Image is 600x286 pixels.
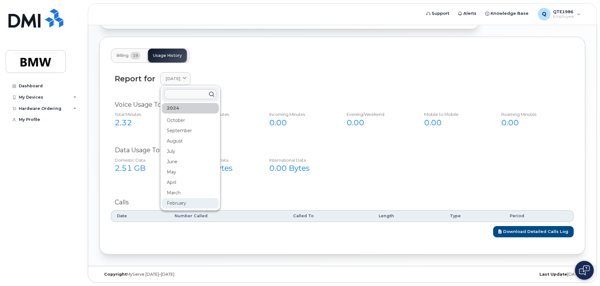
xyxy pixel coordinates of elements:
[424,117,488,128] div: 0.00
[539,272,567,277] strong: Last Update
[116,53,129,58] span: Billing
[192,163,256,174] div: 0.00 Bytes
[491,10,529,17] span: Knowledge Base
[111,210,169,222] th: Date
[104,272,127,277] strong: Copyright
[160,72,191,85] a: [DATE]
[115,74,155,83] div: Report for
[424,111,488,117] div: Mobile to Mobile
[130,52,140,59] span: 19
[162,177,219,188] div: April
[422,7,454,20] a: Support
[162,198,219,208] div: February
[115,157,178,163] div: Domestic Data
[542,10,546,18] span: Q
[162,136,219,146] div: August
[162,188,219,198] div: March
[553,14,574,19] span: Employee
[501,117,565,128] div: 0.00
[162,126,219,136] div: September
[99,272,261,277] div: MyServe [DATE]–[DATE]
[493,226,574,238] a: Download Detailed Calls Log
[534,8,585,20] div: QTE1986
[347,117,410,128] div: 0.00
[115,163,178,174] div: 2.51 GB
[166,76,180,82] span: [DATE]
[115,198,570,207] div: Calls
[347,111,410,117] div: Evening/Weekend
[579,265,590,275] img: Open chat
[423,272,585,277] div: [DATE]
[504,210,574,222] th: Period
[553,9,574,14] span: QTE1986
[115,117,178,128] div: 2.32
[373,210,445,222] th: Length
[269,117,333,128] div: 0.00
[481,7,533,20] a: Knowledge Base
[501,111,565,117] div: Roaming Minutes
[192,111,256,117] div: Outgoing minutes
[463,10,476,17] span: Alerts
[269,163,333,174] div: 0.00 Bytes
[269,111,333,117] div: Incoming Minutes
[192,117,256,128] div: 0.00
[432,10,449,17] span: Support
[115,100,570,109] div: Voice Usage Total $0.00
[162,103,219,113] div: 2024
[162,167,219,177] div: May
[162,94,219,105] div: December
[444,210,504,222] th: Type
[162,157,219,167] div: June
[115,146,570,155] div: Data Usage Total $0.00
[169,210,287,222] th: Number Called
[454,7,481,20] a: Alerts
[287,210,373,222] th: Called To
[162,146,219,157] div: July
[162,115,219,126] div: October
[115,111,178,117] div: Total Minutes
[192,157,256,163] div: NA Roaming Data
[269,157,333,163] div: International Data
